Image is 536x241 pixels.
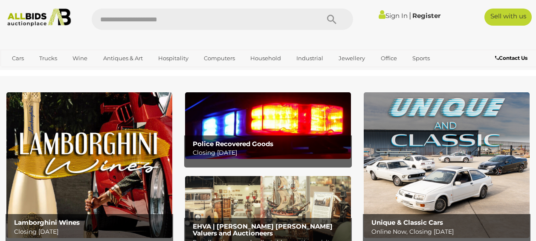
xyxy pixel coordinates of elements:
[14,218,80,226] b: Lamborghini Wines
[6,65,78,79] a: [GEOGRAPHIC_DATA]
[6,92,172,238] img: Lamborghini Wines
[379,12,408,20] a: Sign In
[6,92,172,238] a: Lamborghini Wines Lamborghini Wines Closing [DATE]
[14,226,169,237] p: Closing [DATE]
[364,92,530,238] a: Unique & Classic Cars Unique & Classic Cars Online Now, Closing [DATE]
[407,51,435,65] a: Sports
[4,9,75,26] img: Allbids.com.au
[198,51,240,65] a: Computers
[34,51,63,65] a: Trucks
[371,226,527,237] p: Online Now, Closing [DATE]
[193,147,348,158] p: Closing [DATE]
[409,11,411,20] span: |
[6,51,29,65] a: Cars
[98,51,148,65] a: Antiques & Art
[193,140,273,148] b: Police Recovered Goods
[185,92,351,159] img: Police Recovered Goods
[484,9,532,26] a: Sell with us
[153,51,194,65] a: Hospitality
[67,51,93,65] a: Wine
[310,9,353,30] button: Search
[364,92,530,238] img: Unique & Classic Cars
[371,218,443,226] b: Unique & Classic Cars
[185,92,351,159] a: Police Recovered Goods Police Recovered Goods Closing [DATE]
[291,51,329,65] a: Industrial
[495,55,527,61] b: Contact Us
[375,51,403,65] a: Office
[245,51,287,65] a: Household
[495,53,530,63] a: Contact Us
[412,12,440,20] a: Register
[333,51,371,65] a: Jewellery
[193,222,333,238] b: EHVA | [PERSON_NAME] [PERSON_NAME] Valuers and Auctioneers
